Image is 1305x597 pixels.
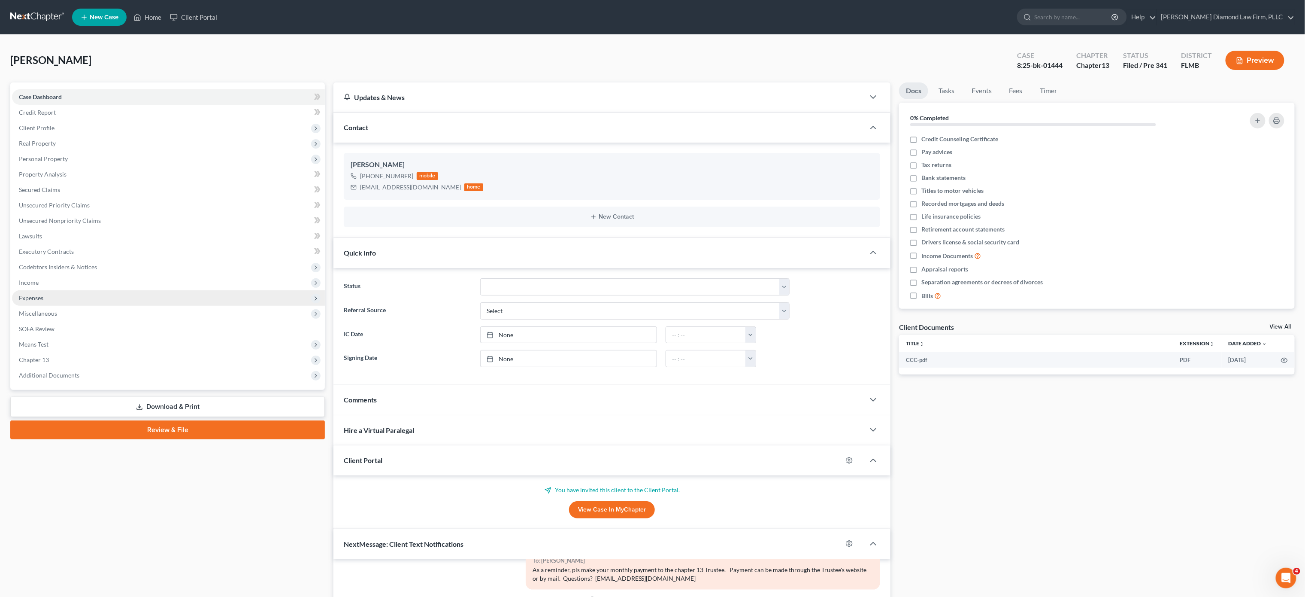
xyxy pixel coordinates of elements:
[12,105,325,120] a: Credit Report
[1222,352,1274,368] td: [DATE]
[12,244,325,259] a: Executory Contracts
[344,249,376,257] span: Quick Info
[921,238,1019,247] span: Drivers license & social security card
[1173,352,1222,368] td: PDF
[19,140,56,147] span: Real Property
[19,171,67,178] span: Property Analysis
[19,279,39,286] span: Income
[1180,340,1215,347] a: Extensionunfold_more
[19,372,79,379] span: Additional Documents
[339,326,476,344] label: IC Date
[19,232,42,240] span: Lawsuits
[899,323,954,332] div: Client Documents
[344,426,414,434] span: Hire a Virtual Paralegal
[12,228,325,244] a: Lawsuits
[12,167,325,182] a: Property Analysis
[1123,51,1167,61] div: Status
[19,294,43,302] span: Expenses
[10,397,325,417] a: Download & Print
[12,213,325,228] a: Unsecured Nonpriority Claims
[344,540,463,548] span: NextMessage: Client Text Notifications
[19,186,60,193] span: Secured Claims
[910,114,949,122] strong: 0% Completed
[481,350,657,367] a: None
[344,123,368,131] span: Contact
[921,252,973,260] span: Income Documents
[19,217,101,224] span: Unsecured Nonpriority Claims
[921,212,981,221] span: Life insurance policies
[1102,61,1109,69] span: 13
[351,160,873,170] div: [PERSON_NAME]
[533,566,874,583] div: As a reminder, pls make your monthly payment to the chapter 13 Trustee. Payment can be made throu...
[19,201,90,209] span: Unsecured Priority Claims
[1157,9,1294,25] a: [PERSON_NAME] Diamond Law Firm, PLLC
[19,124,55,131] span: Client Profile
[19,341,48,348] span: Means Test
[10,54,91,66] span: [PERSON_NAME]
[351,213,873,220] button: New Contact
[1076,51,1109,61] div: Chapter
[344,93,854,102] div: Updates & News
[1226,51,1284,70] button: Preview
[417,172,438,180] div: mobile
[919,341,924,347] i: unfold_more
[339,350,476,367] label: Signing Date
[921,135,998,143] span: Credit Counseling Certificate
[1034,9,1113,25] input: Search by name...
[12,321,325,337] a: SOFA Review
[921,161,951,169] span: Tax returns
[19,109,56,116] span: Credit Report
[19,325,55,332] span: SOFA Review
[921,278,1043,286] span: Separation agreements or decrees of divorces
[899,352,1173,368] td: CCC-pdf
[166,9,221,25] a: Client Portal
[12,89,325,105] a: Case Dashboard
[921,265,968,274] span: Appraisal reports
[666,350,746,367] input: -- : --
[19,155,68,162] span: Personal Property
[1033,82,1064,99] a: Timer
[360,183,461,192] div: [EMAIL_ADDRESS][DOMAIN_NAME]
[360,172,413,180] div: [PHONE_NUMBER]
[666,327,746,343] input: -- : --
[1270,324,1291,330] a: View All
[1276,568,1296,588] iframe: Intercom live chat
[464,183,483,191] div: home
[1181,51,1212,61] div: District
[965,82,999,99] a: Events
[344,486,880,494] p: You have invited this client to the Client Portal.
[19,263,97,271] span: Codebtors Insiders & Notices
[1229,340,1267,347] a: Date Added expand_more
[1293,568,1300,575] span: 4
[1127,9,1156,25] a: Help
[533,556,874,566] div: To: [PERSON_NAME]
[19,93,62,101] span: Case Dashboard
[19,310,57,317] span: Miscellaneous
[12,182,325,198] a: Secured Claims
[921,292,933,300] span: Bills
[19,356,49,363] span: Chapter 13
[339,278,476,295] label: Status
[19,248,74,255] span: Executory Contracts
[129,9,166,25] a: Home
[1123,61,1167,70] div: Filed / Pre 341
[921,148,952,156] span: Pay advices
[1262,341,1267,347] i: expand_more
[921,225,1005,234] span: Retirement account statements
[12,198,325,213] a: Unsecured Priority Claims
[1017,61,1063,70] div: 8:25-bk-01444
[906,340,924,347] a: Titleunfold_more
[344,456,382,464] span: Client Portal
[921,174,966,182] span: Bank statements
[344,396,377,404] span: Comments
[921,199,1004,208] span: Recorded mortgages and deeds
[899,82,928,99] a: Docs
[1181,61,1212,70] div: FLMB
[921,186,984,195] span: Titles to motor vehicles
[1210,341,1215,347] i: unfold_more
[1076,61,1109,70] div: Chapter
[569,501,655,518] a: View Case in MyChapter
[90,14,118,21] span: New Case
[481,327,657,343] a: None
[1002,82,1029,99] a: Fees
